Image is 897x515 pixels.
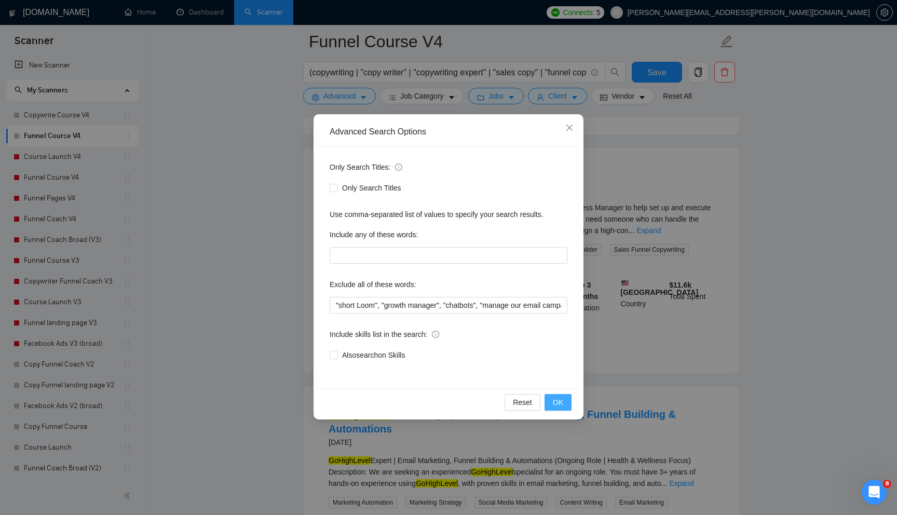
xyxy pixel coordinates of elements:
[338,349,409,361] span: Also search on Skills
[513,397,532,408] span: Reset
[545,394,572,411] button: OK
[553,397,563,408] span: OK
[883,480,891,488] span: 8
[555,114,583,142] button: Close
[330,126,567,138] div: Advanced Search Options
[395,164,402,171] span: info-circle
[505,394,540,411] button: Reset
[330,276,416,293] label: Exclude all of these words:
[862,480,887,505] iframe: Intercom live chat
[565,124,574,132] span: close
[338,182,405,194] span: Only Search Titles
[432,331,439,338] span: info-circle
[330,329,439,340] span: Include skills list in the search:
[330,226,418,243] label: Include any of these words:
[330,209,567,220] div: Use comma-separated list of values to specify your search results.
[330,161,402,173] span: Only Search Titles:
